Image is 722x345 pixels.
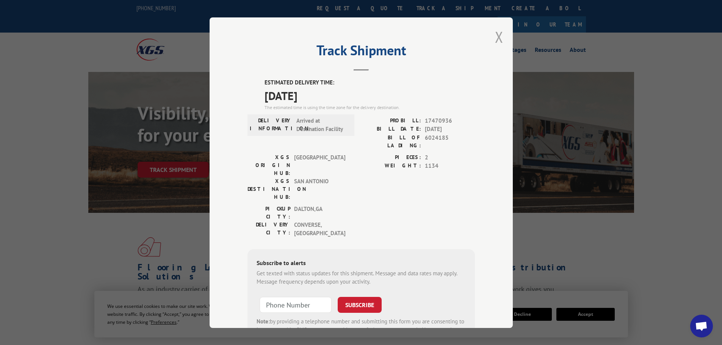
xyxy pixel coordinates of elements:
[257,269,466,286] div: Get texted with status updates for this shipment. Message and data rates may apply. Message frequ...
[296,116,348,133] span: Arrived at Destination Facility
[690,315,713,337] div: Open chat
[265,104,475,111] div: The estimated time is using the time zone for the delivery destination.
[265,78,475,87] label: ESTIMATED DELIVERY TIME:
[361,162,421,170] label: WEIGHT:
[425,153,475,162] span: 2
[361,133,421,149] label: BILL OF LADING:
[361,153,421,162] label: PIECES:
[247,205,290,220] label: PICKUP CITY:
[247,220,290,237] label: DELIVERY CITY:
[361,125,421,134] label: BILL DATE:
[425,125,475,134] span: [DATE]
[260,297,332,312] input: Phone Number
[247,177,290,201] label: XGS DESTINATION HUB:
[247,153,290,177] label: XGS ORIGIN HUB:
[250,116,293,133] label: DELIVERY INFORMATION:
[294,153,345,177] span: [GEOGRAPHIC_DATA]
[294,205,345,220] span: DALTON , GA
[257,317,466,343] div: by providing a telephone number and submitting this form you are consenting to be contacted by SM...
[425,162,475,170] span: 1134
[338,297,382,312] button: SUBSCRIBE
[294,220,345,237] span: CONVERSE , [GEOGRAPHIC_DATA]
[247,45,475,59] h2: Track Shipment
[361,116,421,125] label: PROBILL:
[495,27,503,47] button: Close modal
[425,133,475,149] span: 6024185
[257,317,270,325] strong: Note:
[294,177,345,201] span: SAN ANTONIO
[265,87,475,104] span: [DATE]
[425,116,475,125] span: 17470936
[257,258,466,269] div: Subscribe to alerts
